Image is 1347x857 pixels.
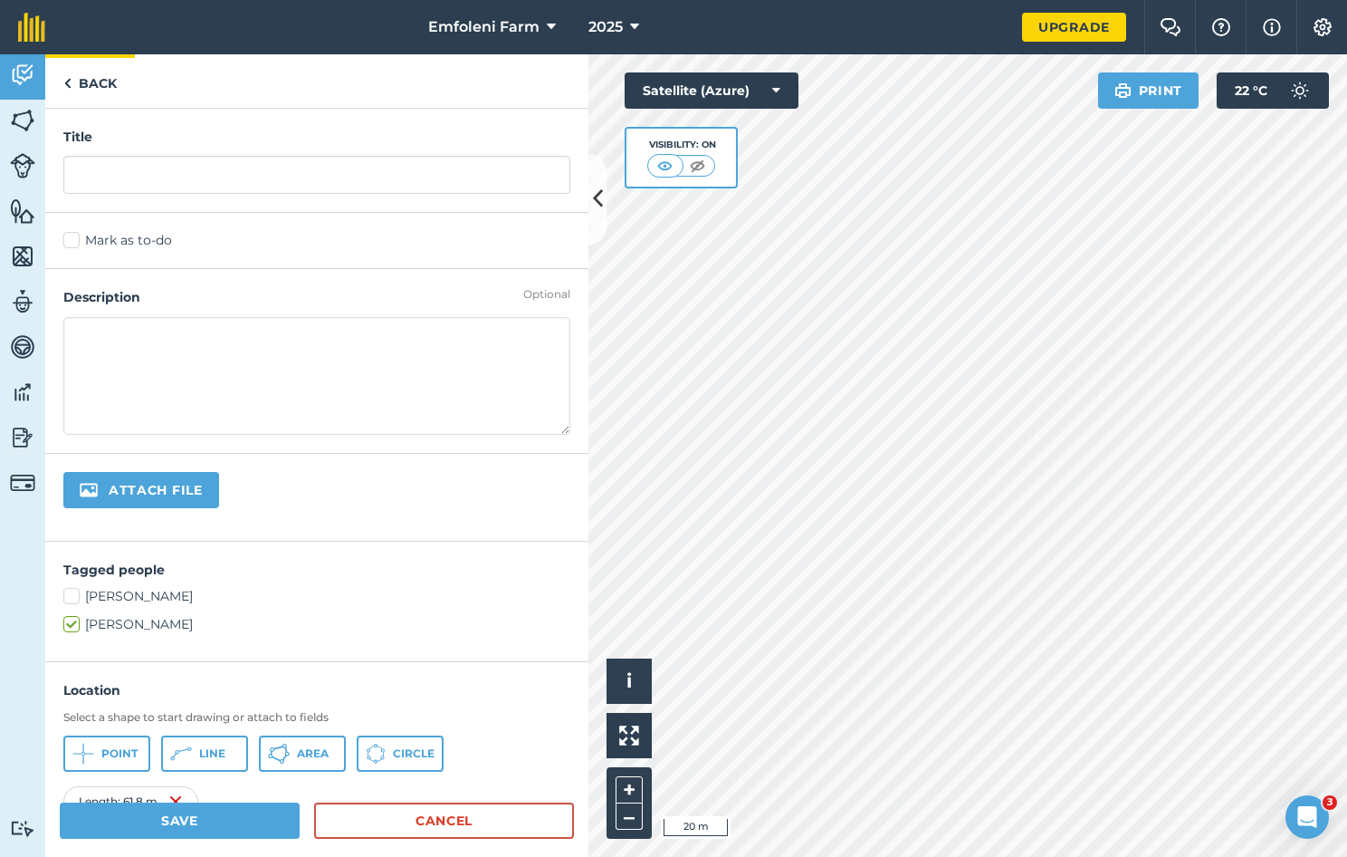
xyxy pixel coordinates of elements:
[607,659,652,704] button: i
[428,16,540,38] span: Emfoleni Farm
[1210,18,1232,36] img: A question mark icon
[60,803,300,839] button: Save
[1098,72,1199,109] button: Print
[616,804,643,830] button: –
[63,710,570,725] h3: Select a shape to start drawing or attach to fields
[168,791,183,813] img: svg+xml;base64,PHN2ZyB4bWxucz0iaHR0cDovL3d3dy53My5vcmcvMjAwMC9zdmciIHdpZHRoPSIxNiIgaGVpZ2h0PSIyNC...
[63,587,570,606] label: [PERSON_NAME]
[1282,72,1318,109] img: svg+xml;base64,PD94bWwgdmVyc2lvbj0iMS4wIiBlbmNvZGluZz0idXRmLTgiPz4KPCEtLSBHZW5lcmF0b3I6IEFkb2JlIE...
[1323,795,1337,810] span: 3
[199,746,225,761] span: Line
[626,669,632,692] span: i
[654,157,676,175] img: svg+xml;base64,PHN2ZyB4bWxucz0iaHR0cDovL3d3dy53My5vcmcvMjAwMC9zdmciIHdpZHRoPSI1MCIgaGVpZ2h0PSI0MC...
[10,243,35,270] img: svg+xml;base64,PHN2ZyB4bWxucz0iaHR0cDovL3d3dy53My5vcmcvMjAwMC9zdmciIHdpZHRoPSI1NiIgaGVpZ2h0PSI2MC...
[259,736,346,772] button: Area
[1114,80,1132,101] img: svg+xml;base64,PHN2ZyB4bWxucz0iaHR0cDovL3d3dy53My5vcmcvMjAwMC9zdmciIHdpZHRoPSIxOSIgaGVpZ2h0PSIyNC...
[1285,795,1329,839] iframe: Intercom live chat
[63,560,570,580] h4: Tagged people
[10,333,35,361] img: svg+xml;base64,PD94bWwgdmVyc2lvbj0iMS4wIiBlbmNvZGluZz0idXRmLTgiPz4KPCEtLSBHZW5lcmF0b3I6IEFkb2JlIE...
[10,197,35,225] img: svg+xml;base64,PHN2ZyB4bWxucz0iaHR0cDovL3d3dy53My5vcmcvMjAwMC9zdmciIHdpZHRoPSI1NiIgaGVpZ2h0PSI2MC...
[63,72,72,94] img: svg+xml;base64,PHN2ZyB4bWxucz0iaHR0cDovL3d3dy53My5vcmcvMjAwMC9zdmciIHdpZHRoPSI5IiBoZWlnaHQ9IjI0Ii...
[1022,13,1126,42] a: Upgrade
[1217,72,1329,109] button: 22 °C
[63,786,198,817] div: Length : 61.8 m
[63,231,570,250] label: Mark as to-do
[10,62,35,89] img: svg+xml;base64,PD94bWwgdmVyc2lvbj0iMS4wIiBlbmNvZGluZz0idXRmLTgiPz4KPCEtLSBHZW5lcmF0b3I6IEFkb2JlIE...
[314,803,574,839] a: Cancel
[625,72,798,109] button: Satellite (Azure)
[101,746,138,761] span: Point
[161,736,248,772] button: Line
[18,13,45,42] img: fieldmargin Logo
[1235,72,1267,109] span: 22 ° C
[45,54,135,108] a: Back
[10,153,35,178] img: svg+xml;base64,PD94bWwgdmVyc2lvbj0iMS4wIiBlbmNvZGluZz0idXRmLTgiPz4KPCEtLSBHZW5lcmF0b3I6IEFkb2JlIE...
[297,746,329,761] span: Area
[63,736,150,772] button: Point
[1312,18,1333,36] img: A cog icon
[10,379,35,406] img: svg+xml;base64,PD94bWwgdmVyc2lvbj0iMS4wIiBlbmNvZGluZz0idXRmLTgiPz4KPCEtLSBHZW5lcmF0b3I6IEFkb2JlIE...
[1160,18,1181,36] img: Two speech bubbles overlapping with the left bubble in the forefront
[10,820,35,837] img: svg+xml;base64,PD94bWwgdmVyc2lvbj0iMS4wIiBlbmNvZGluZz0idXRmLTgiPz4KPCEtLSBHZW5lcmF0b3I6IEFkb2JlIE...
[10,424,35,451] img: svg+xml;base64,PD94bWwgdmVyc2lvbj0iMS4wIiBlbmNvZGluZz0idXRmLTgiPz4KPCEtLSBHZW5lcmF0b3I6IEFkb2JlIE...
[686,157,709,175] img: svg+xml;base64,PHN2ZyB4bWxucz0iaHR0cDovL3d3dy53My5vcmcvMjAwMC9zdmciIHdpZHRoPSI1MCIgaGVpZ2h0PSI0MC...
[619,726,639,746] img: Four arrows, one pointing top left, one top right, one bottom right and the last bottom left
[647,138,716,152] div: Visibility: On
[63,127,570,147] h4: Title
[588,16,623,38] span: 2025
[10,288,35,315] img: svg+xml;base64,PD94bWwgdmVyc2lvbj0iMS4wIiBlbmNvZGluZz0idXRmLTgiPz4KPCEtLSBHZW5lcmF0b3I6IEFkb2JlIE...
[10,470,35,496] img: svg+xml;base64,PD94bWwgdmVyc2lvbj0iMS4wIiBlbmNvZGluZz0idXRmLTgiPz4KPCEtLSBHZW5lcmF0b3I6IEFkb2JlIE...
[357,736,444,772] button: Circle
[10,107,35,134] img: svg+xml;base64,PHN2ZyB4bWxucz0iaHR0cDovL3d3dy53My5vcmcvMjAwMC9zdmciIHdpZHRoPSI1NiIgaGVpZ2h0PSI2MC...
[393,746,435,761] span: Circle
[63,680,570,700] h4: Location
[1263,16,1281,38] img: svg+xml;base64,PHN2ZyB4bWxucz0iaHR0cDovL3d3dy53My5vcmcvMjAwMC9zdmciIHdpZHRoPSIxNyIgaGVpZ2h0PSIxNy...
[63,287,570,307] h4: Description
[523,287,570,302] div: Optional
[63,615,570,634] label: [PERSON_NAME]
[616,776,643,804] button: +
